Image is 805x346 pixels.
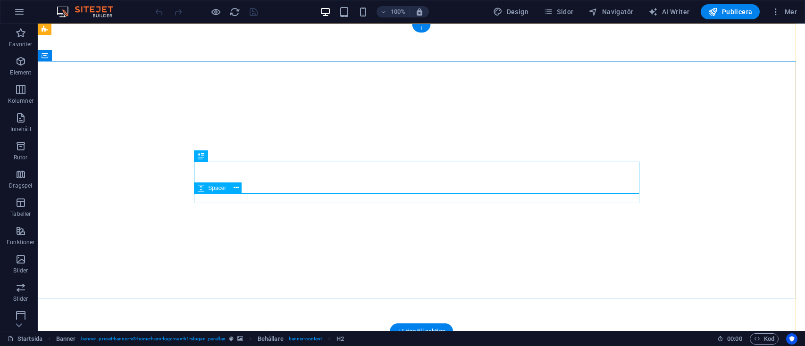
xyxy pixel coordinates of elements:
span: . banner .preset-banner-v3-home-hero-logo-nav-h1-slogan .parallax [80,333,226,345]
div: + [412,24,430,33]
p: Dragspel [9,182,32,189]
button: Navigatör [585,4,637,19]
button: Usercentrics [786,333,797,345]
i: Uppdatera sida [229,7,240,17]
span: Spacer [208,185,226,191]
button: Klicka här för att lämna förhandsvisningsläge och fortsätta redigera [210,6,221,17]
i: Det här elementet är en anpassningsbar förinställning [229,336,234,341]
span: . banner-content [287,333,322,345]
div: Design (Ctrl+Alt+Y) [489,4,532,19]
nav: breadcrumb [56,333,344,345]
a: Klicka för att avbryta val. Dubbelklicka för att öppna sidor [8,333,42,345]
p: Funktioner [7,239,34,246]
span: Klicka för att välja. Dubbelklicka för att redigera [56,333,76,345]
p: Rutor [14,154,28,161]
button: AI Writer [645,4,693,19]
h6: 100% [391,6,406,17]
button: Publicera [701,4,760,19]
span: Sidor [544,7,573,16]
i: Det här elementet innehåller en bakgrund [237,336,243,341]
button: Sidor [540,4,577,19]
span: Design [493,7,528,16]
span: AI Writer [648,7,689,16]
span: : [734,335,735,342]
span: Klicka för att välja. Dubbelklicka för att redigera [336,333,344,345]
img: Editor Logo [54,6,125,17]
span: Navigatör [588,7,633,16]
span: Kod [754,333,774,345]
i: Justera zoomnivån automatiskt vid storleksändring för att passa vald enhet. [415,8,424,16]
p: Tabeller [10,210,31,218]
button: 100% [377,6,410,17]
p: Innehåll [10,125,31,133]
span: Klicka för att välja. Dubbelklicka för att redigera [258,333,284,345]
p: Bilder [13,267,28,274]
p: Favoriter [9,41,32,48]
button: Design [489,4,532,19]
span: Mer [771,7,797,16]
button: Kod [750,333,779,345]
div: + Lägg till sektion [390,323,453,339]
button: Mer [767,4,801,19]
p: Slider [13,295,28,303]
p: Element [10,69,31,76]
p: Kolumner [8,97,34,105]
span: 00 00 [727,333,742,345]
button: reload [229,6,240,17]
h6: Sessionstid [717,333,742,345]
span: Publicera [708,7,752,16]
